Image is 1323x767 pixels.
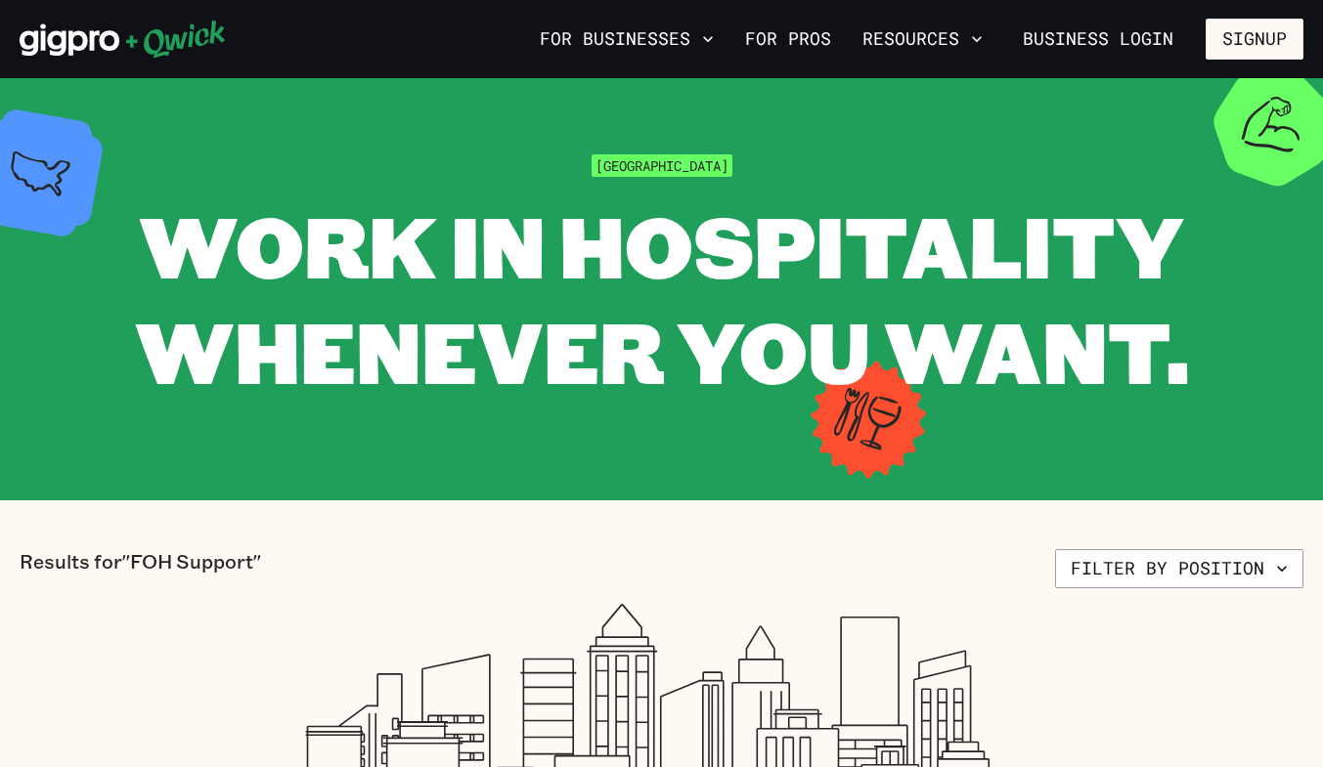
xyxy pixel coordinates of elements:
span: [GEOGRAPHIC_DATA] [592,154,732,177]
a: For Pros [737,22,839,56]
p: Results for "FOH Support" [20,549,261,588]
button: For Businesses [532,22,722,56]
span: WORK IN HOSPITALITY WHENEVER YOU WANT. [135,189,1189,406]
button: Signup [1206,19,1303,60]
button: Resources [855,22,991,56]
a: Business Login [1006,19,1190,60]
button: Filter by position [1055,549,1303,588]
